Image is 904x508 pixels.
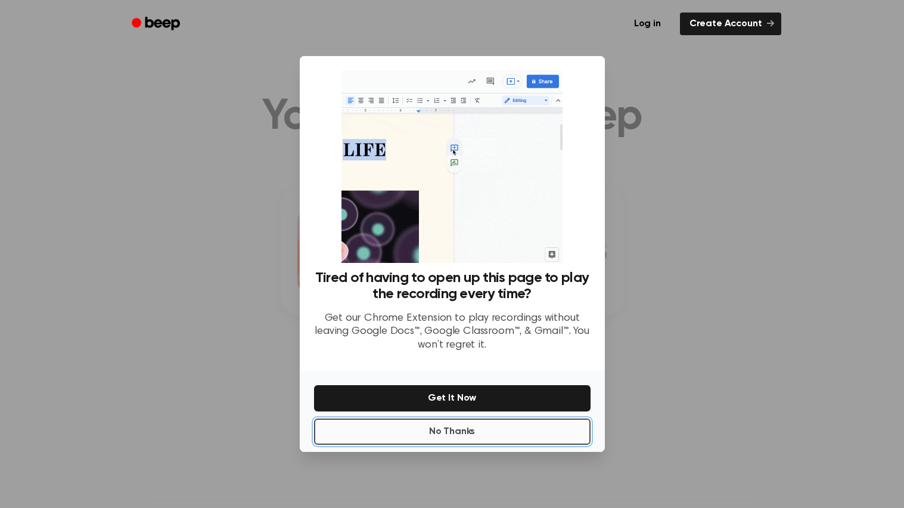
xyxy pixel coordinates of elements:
[123,13,191,36] a: Beep
[314,385,591,411] button: Get It Now
[314,270,591,302] h3: Tired of having to open up this page to play the recording every time?
[314,419,591,445] button: No Thanks
[622,10,673,38] a: Log in
[680,13,781,35] a: Create Account
[314,312,591,352] p: Get our Chrome Extension to play recordings without leaving Google Docs™, Google Classroom™, & Gm...
[341,70,563,263] img: Beep extension in action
